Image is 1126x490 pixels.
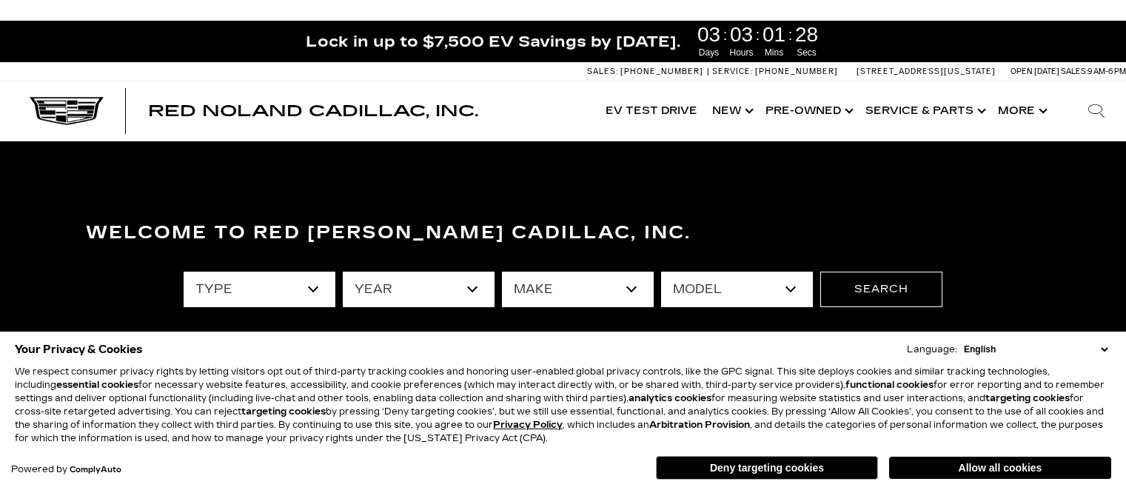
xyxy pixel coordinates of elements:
[755,67,838,76] span: [PHONE_NUMBER]
[756,24,760,46] span: :
[70,466,121,474] a: ComplyAuto
[793,46,821,59] span: Secs
[858,81,991,141] a: Service & Parts
[493,420,563,430] a: Privacy Policy
[728,24,756,45] span: 03
[760,24,788,45] span: 01
[587,67,618,76] span: Sales:
[695,24,723,45] span: 03
[820,272,942,307] button: Search
[728,46,756,59] span: Hours
[845,380,934,390] strong: functional cookies
[620,67,703,76] span: [PHONE_NUMBER]
[712,67,753,76] span: Service:
[889,457,1111,479] button: Allow all cookies
[502,272,654,307] select: Filter by make
[907,345,957,354] div: Language:
[1011,67,1059,76] span: Open [DATE]
[1101,28,1119,46] a: Close
[56,380,138,390] strong: essential cookies
[760,46,788,59] span: Mins
[857,67,996,76] a: [STREET_ADDRESS][US_STATE]
[656,456,878,480] button: Deny targeting cookies
[587,67,707,75] a: Sales: [PHONE_NUMBER]
[960,343,1111,356] select: Language Select
[241,406,326,417] strong: targeting cookies
[985,393,1070,403] strong: targeting cookies
[11,465,121,474] div: Powered by
[695,46,723,59] span: Days
[15,365,1111,445] p: We respect consumer privacy rights by letting visitors opt out of third-party tracking cookies an...
[788,24,793,46] span: :
[1088,67,1126,76] span: 9 AM-6 PM
[991,81,1052,141] button: More
[148,102,478,120] span: Red Noland Cadillac, Inc.
[661,272,813,307] select: Filter by model
[306,32,680,51] span: Lock in up to $7,500 EV Savings by [DATE].
[148,104,478,118] a: Red Noland Cadillac, Inc.
[629,393,711,403] strong: analytics cookies
[705,81,758,141] a: New
[30,97,104,125] img: Cadillac Dark Logo with Cadillac White Text
[86,218,1041,248] h3: Welcome to Red [PERSON_NAME] Cadillac, Inc.
[758,81,858,141] a: Pre-Owned
[707,67,842,75] a: Service: [PHONE_NUMBER]
[793,24,821,45] span: 28
[598,81,705,141] a: EV Test Drive
[15,339,143,360] span: Your Privacy & Cookies
[723,24,728,46] span: :
[184,272,335,307] select: Filter by type
[649,420,750,430] strong: Arbitration Provision
[343,272,495,307] select: Filter by year
[1061,67,1088,76] span: Sales:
